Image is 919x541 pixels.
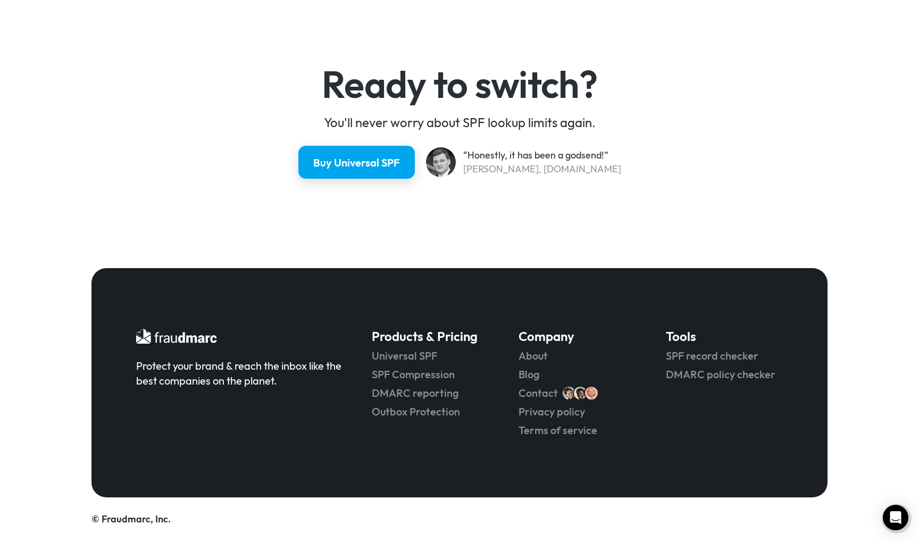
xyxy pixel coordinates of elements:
[298,146,415,179] a: Buy Universal SPF
[313,155,400,170] div: Buy Universal SPF
[269,114,651,131] div: You'll never worry about SPF lookup limits again.
[519,348,636,363] a: About
[519,386,558,401] a: Contact
[91,513,171,525] a: © Fraudmarc, Inc.
[519,404,636,419] a: Privacy policy
[372,348,489,363] a: Universal SPF
[519,328,636,345] h5: Company
[519,423,636,438] a: Terms of service
[666,348,783,363] a: SPF record checker
[372,404,489,419] a: Outbox Protection
[463,162,621,176] div: [PERSON_NAME], [DOMAIN_NAME]
[269,65,651,103] h4: Ready to switch?
[883,505,908,530] div: Open Intercom Messenger
[666,367,783,382] a: DMARC policy checker
[463,148,621,162] div: “Honestly, it has been a godsend!”
[372,328,489,345] h5: Products & Pricing
[372,367,489,382] a: SPF Compression
[372,386,489,401] a: DMARC reporting
[136,359,342,388] div: Protect your brand & reach the inbox like the best companies on the planet.
[666,328,783,345] h5: Tools
[519,367,636,382] a: Blog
